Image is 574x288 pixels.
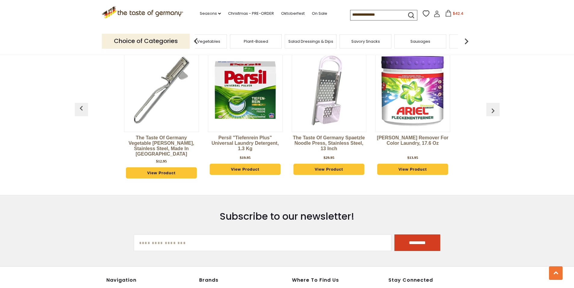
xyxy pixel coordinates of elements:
[410,39,430,44] a: Sausages
[124,53,199,127] img: The Taste of Germany Vegetable Peeler, stainless steel, made in Germany
[134,210,441,222] h3: Subscribe to our newsletter!
[388,277,468,283] h4: Stay Connected
[288,39,333,44] a: Salad Dressings & Dips
[228,10,274,17] a: Christmas - PRE-ORDER
[292,53,366,127] img: The Taste of Germany Spaetzle Noodle Press, stainless steel, 13 inch
[312,10,327,17] a: On Sale
[190,35,202,47] img: previous arrow
[292,135,366,153] a: The Taste of Germany Spaetzle Noodle Press, stainless steel, 13 inch
[126,167,197,179] a: View Product
[156,158,167,164] div: $12.95
[376,53,450,127] img: Ariel Stain Remover for Color Laundry, 17.6 oz
[375,135,450,153] a: [PERSON_NAME] Remover for Color Laundry, 17.6 oz
[407,155,418,161] div: $13.95
[106,277,193,283] h4: Navigation
[281,10,305,17] a: Oktoberfest
[441,10,467,19] button: $42.4
[324,155,334,161] div: $29.95
[488,106,498,116] img: previous arrow
[292,277,361,283] h4: Where to find us
[200,10,221,17] a: Seasons
[208,53,282,127] img: Persil
[351,39,380,44] a: Savory Snacks
[77,104,86,113] img: previous arrow
[244,39,268,44] a: Plant-Based
[240,155,251,161] div: $19.95
[377,164,448,175] a: View Product
[208,135,283,153] a: Persil "Tiefenrein Plus" Universal Laundry Detergent, 1.3 kg
[293,164,365,175] a: View Product
[460,35,472,47] img: next arrow
[102,34,190,48] p: Choice of Categories
[124,135,199,157] a: The Taste of Germany Vegetable [PERSON_NAME], stainless steel, made in [GEOGRAPHIC_DATA]
[453,11,463,16] span: $42.4
[199,277,286,283] h4: Brands
[210,164,281,175] a: View Product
